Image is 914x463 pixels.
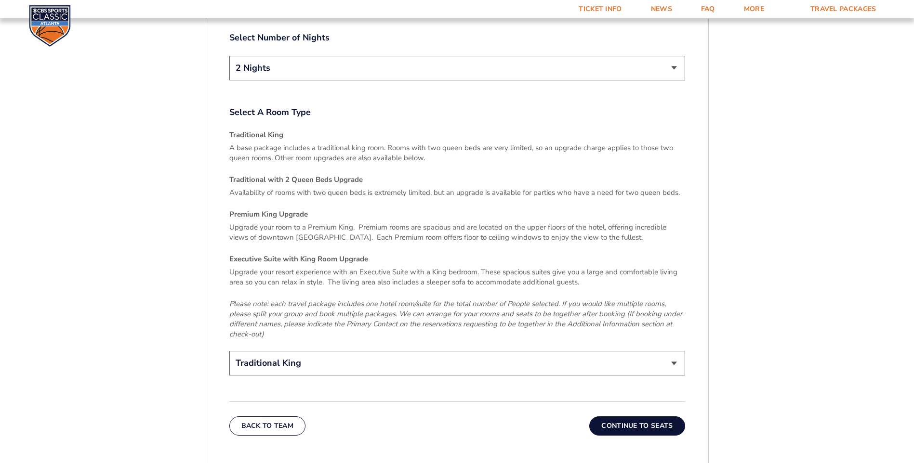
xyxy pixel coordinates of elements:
p: Upgrade your room to a Premium King. Premium rooms are spacious and are located on the upper floo... [229,222,685,243]
p: Availability of rooms with two queen beds is extremely limited, but an upgrade is available for p... [229,188,685,198]
button: Continue To Seats [589,416,685,436]
h4: Traditional with 2 Queen Beds Upgrade [229,175,685,185]
h4: Traditional King [229,130,685,140]
h4: Premium King Upgrade [229,209,685,219]
h4: Executive Suite with King Room Upgrade [229,254,685,264]
p: A base package includes a traditional king room. Rooms with two queen beds are very limited, so a... [229,143,685,163]
label: Select A Room Type [229,106,685,118]
p: Upgrade your resort experience with an Executive Suite with a King bedroom. These spacious suites... [229,267,685,287]
button: Back To Team [229,416,306,436]
label: Select Number of Nights [229,32,685,44]
em: Please note: each travel package includes one hotel room/suite for the total number of People sel... [229,299,682,339]
img: CBS Sports Classic [29,5,71,47]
